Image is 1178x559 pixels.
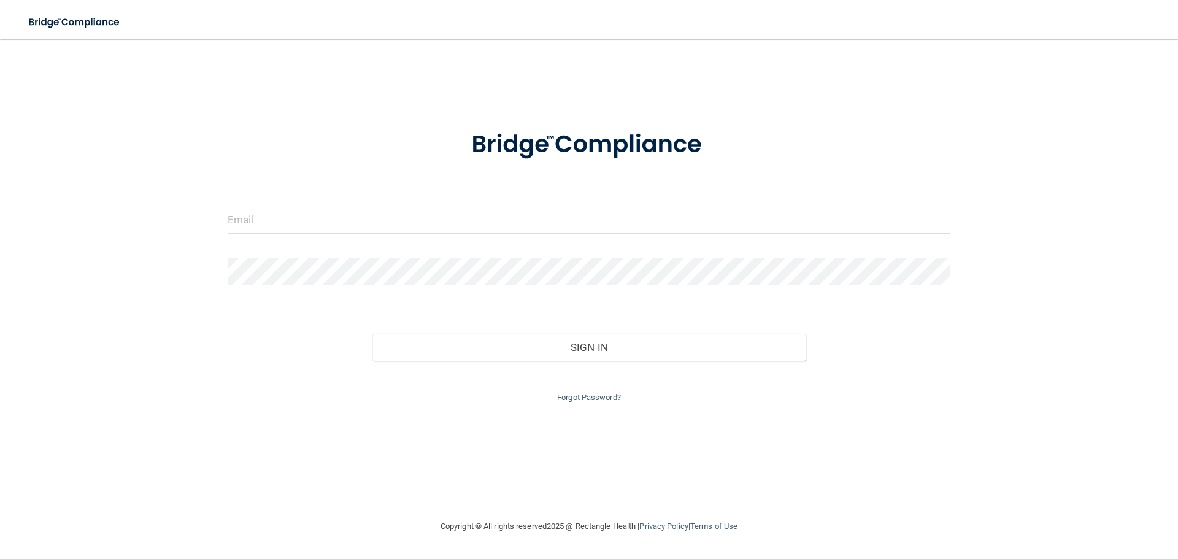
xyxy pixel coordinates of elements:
[557,393,621,402] a: Forgot Password?
[228,206,950,234] input: Email
[446,113,732,177] img: bridge_compliance_login_screen.278c3ca4.svg
[365,507,813,546] div: Copyright © All rights reserved 2025 @ Rectangle Health | |
[639,522,688,531] a: Privacy Policy
[690,522,737,531] a: Terms of Use
[18,10,131,35] img: bridge_compliance_login_screen.278c3ca4.svg
[372,334,806,361] button: Sign In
